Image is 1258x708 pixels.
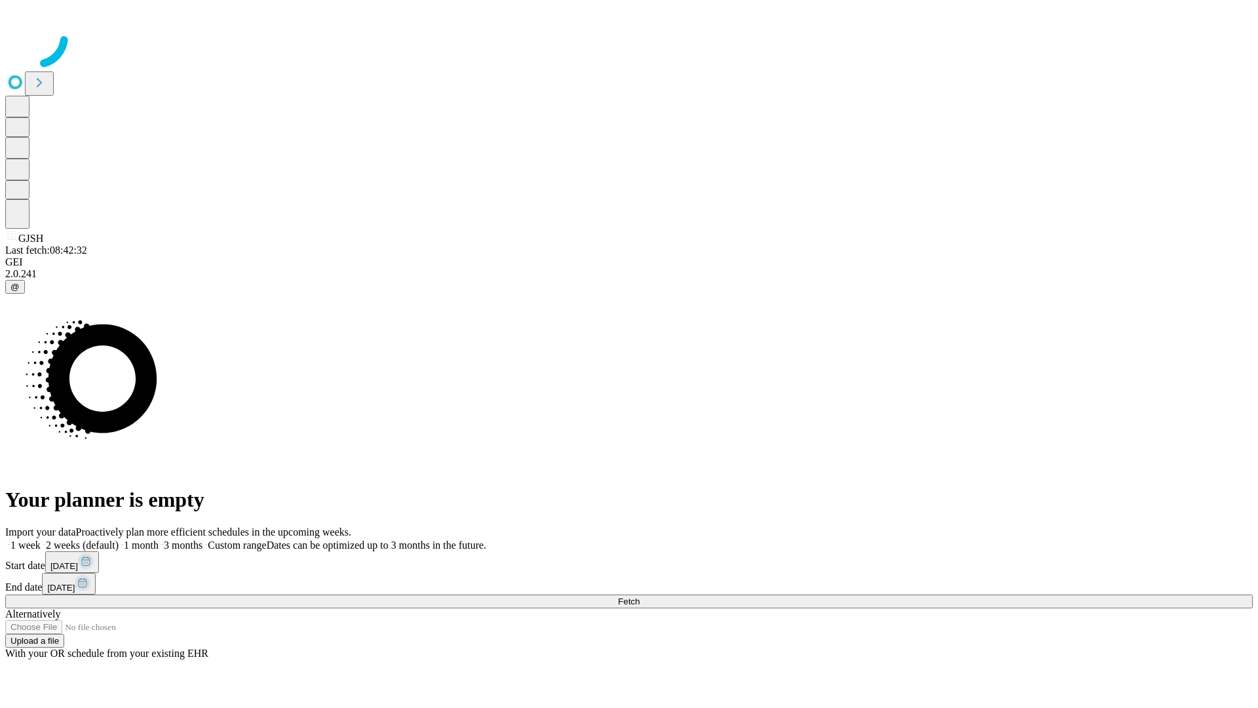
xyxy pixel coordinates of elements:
[5,245,87,256] span: Last fetch: 08:42:32
[5,551,1253,573] div: Start date
[164,540,202,551] span: 3 months
[10,282,20,292] span: @
[124,540,159,551] span: 1 month
[208,540,266,551] span: Custom range
[5,268,1253,280] div: 2.0.241
[47,583,75,593] span: [DATE]
[618,597,639,606] span: Fetch
[5,526,76,538] span: Import your data
[5,573,1253,595] div: End date
[5,634,64,648] button: Upload a file
[5,488,1253,512] h1: Your planner is empty
[5,608,60,619] span: Alternatively
[45,551,99,573] button: [DATE]
[10,540,41,551] span: 1 week
[50,561,78,571] span: [DATE]
[5,595,1253,608] button: Fetch
[5,280,25,294] button: @
[76,526,351,538] span: Proactively plan more efficient schedules in the upcoming weeks.
[42,573,96,595] button: [DATE]
[18,233,43,244] span: GJSH
[5,256,1253,268] div: GEI
[267,540,486,551] span: Dates can be optimized up to 3 months in the future.
[46,540,119,551] span: 2 weeks (default)
[5,648,208,659] span: With your OR schedule from your existing EHR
